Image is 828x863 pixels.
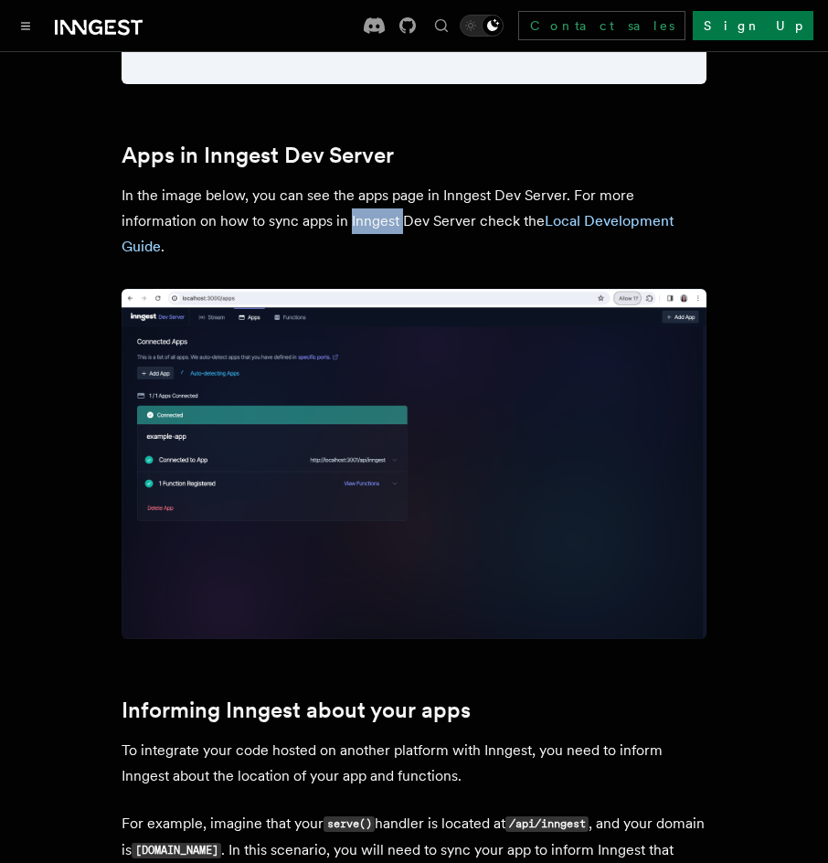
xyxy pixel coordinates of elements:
p: In the image below, you can see the apps page in Inngest Dev Server. For more information on how ... [122,183,706,260]
a: Local Development Guide [122,212,674,255]
p: To integrate your code hosted on another platform with Inngest, you need to inform Inngest about ... [122,738,706,789]
button: Find something... [430,15,452,37]
code: /api/inngest [505,816,589,832]
button: Toggle dark mode [460,15,504,37]
a: Apps in Inngest Dev Server [122,143,394,168]
a: Contact sales [518,11,685,40]
code: serve() [324,816,375,832]
a: Informing Inngest about your apps [122,698,471,723]
a: Sign Up [693,11,813,40]
code: [DOMAIN_NAME] [132,843,221,858]
button: Toggle navigation [15,15,37,37]
img: Inngest Dev Server screen with no events recorded [122,289,706,639]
